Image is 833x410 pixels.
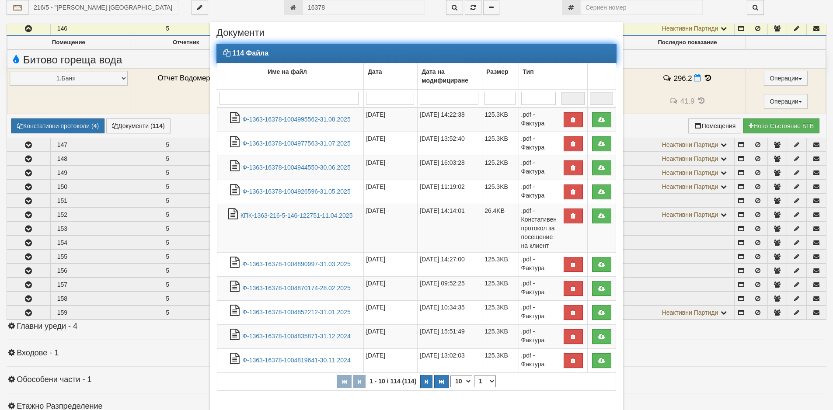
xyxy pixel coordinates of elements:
a: Ф-1363-16378-1004852212-31.01.2025 [242,309,350,316]
td: [DATE] [364,108,418,132]
td: [DATE] [364,156,418,180]
td: 26.4KB [482,204,519,252]
td: 125.3KB [482,300,519,324]
tr: Ф-1363-16378-1004852212-31.01.2025.pdf - Фактура [217,300,616,324]
tr: Ф-1363-16378-1004977563-31.07.2025.pdf - Фактура [217,132,616,156]
td: : No sort applied, activate to apply an ascending sort [559,63,587,89]
td: .pdf - Фактура [519,300,559,324]
td: [DATE] [364,204,418,252]
td: [DATE] 14:14:01 [418,204,482,252]
td: Тип: No sort applied, activate to apply an ascending sort [519,63,559,89]
td: .pdf - Фактура [519,180,559,204]
b: Тип [523,68,534,75]
td: [DATE] [364,348,418,372]
b: Дата [368,68,382,75]
td: [DATE] 16:03:28 [418,156,482,180]
td: [DATE] [364,300,418,324]
tr: Ф-1363-16378-1004890997-31.03.2025.pdf - Фактура [217,252,616,276]
td: [DATE] 10:34:35 [418,300,482,324]
td: [DATE] 13:02:03 [418,348,482,372]
td: 125.2KB [482,156,519,180]
button: Предишна страница [353,375,366,388]
td: [DATE] [364,180,418,204]
select: Страница номер [474,375,496,387]
span: 1 - 10 / 114 (114) [367,378,418,385]
td: Име на файл: No sort applied, activate to apply an ascending sort [217,63,364,89]
tr: Ф-1363-16378-1004870174-28.02.2025.pdf - Фактура [217,276,616,300]
td: [DATE] [364,252,418,276]
span: Документи [216,28,265,44]
td: Дата на модифициране: No sort applied, activate to apply an ascending sort [418,63,482,89]
td: .pdf - Фактура [519,132,559,156]
a: Ф-1363-16378-1004890997-31.03.2025 [242,261,350,268]
button: Последна страница [434,375,449,388]
td: [DATE] 14:22:38 [418,108,482,132]
select: Брой редове на страница [450,375,472,387]
a: Ф-1363-16378-1004977563-31.07.2025 [242,140,350,147]
tr: Ф-1363-16378-1004835871-31.12.2024.pdf - Фактура [217,324,616,348]
td: 125.3KB [482,252,519,276]
td: 125.3KB [482,348,519,372]
a: Ф-1363-16378-1004835871-31.12.2024 [242,333,350,340]
td: [DATE] 14:27:00 [418,252,482,276]
a: Ф-1363-16378-1004870174-28.02.2025 [242,285,350,292]
tr: Ф-1363-16378-1004944550-30.06.2025.pdf - Фактура [217,156,616,180]
td: .pdf - Фактура [519,108,559,132]
td: [DATE] [364,132,418,156]
b: Размер [486,68,508,75]
strong: 114 Файла [232,49,268,57]
a: КПК-1363-216-5-146-122751-11.04.2025 [240,212,353,219]
td: .pdf - Констативен протокол за посещение на клиент [519,204,559,252]
td: .pdf - Фактура [519,252,559,276]
td: Размер: No sort applied, activate to apply an ascending sort [482,63,519,89]
td: [DATE] 11:19:02 [418,180,482,204]
td: [DATE] [364,276,418,300]
td: 125.3KB [482,276,519,300]
b: Име на файл [268,68,307,75]
td: [DATE] [364,324,418,348]
b: Дата на модифициране [422,68,468,84]
td: 125.3KB [482,180,519,204]
td: .pdf - Фактура [519,348,559,372]
a: Ф-1363-16378-1004995562-31.08.2025 [242,116,350,123]
a: Ф-1363-16378-1004819641-30.11.2024 [242,357,350,364]
td: 125.3KB [482,132,519,156]
td: : No sort applied, activate to apply an ascending sort [587,63,616,89]
td: .pdf - Фактура [519,276,559,300]
a: Ф-1363-16378-1004944550-30.06.2025 [242,164,350,171]
tr: Ф-1363-16378-1004995562-31.08.2025.pdf - Фактура [217,108,616,132]
td: [DATE] 09:52:25 [418,276,482,300]
td: .pdf - Фактура [519,156,559,180]
td: 125.3KB [482,108,519,132]
tr: Ф-1363-16378-1004926596-31.05.2025.pdf - Фактура [217,180,616,204]
a: Ф-1363-16378-1004926596-31.05.2025 [242,188,350,195]
td: [DATE] 15:51:49 [418,324,482,348]
td: Дата: No sort applied, activate to apply an ascending sort [364,63,418,89]
button: Първа страница [337,375,352,388]
tr: Ф-1363-16378-1004819641-30.11.2024.pdf - Фактура [217,348,616,372]
td: 125.3KB [482,324,519,348]
td: .pdf - Фактура [519,324,559,348]
td: [DATE] 13:52:40 [418,132,482,156]
tr: КПК-1363-216-5-146-122751-11.04.2025.pdf - Констативен протокол за посещение на клиент [217,204,616,252]
button: Следваща страница [420,375,432,388]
